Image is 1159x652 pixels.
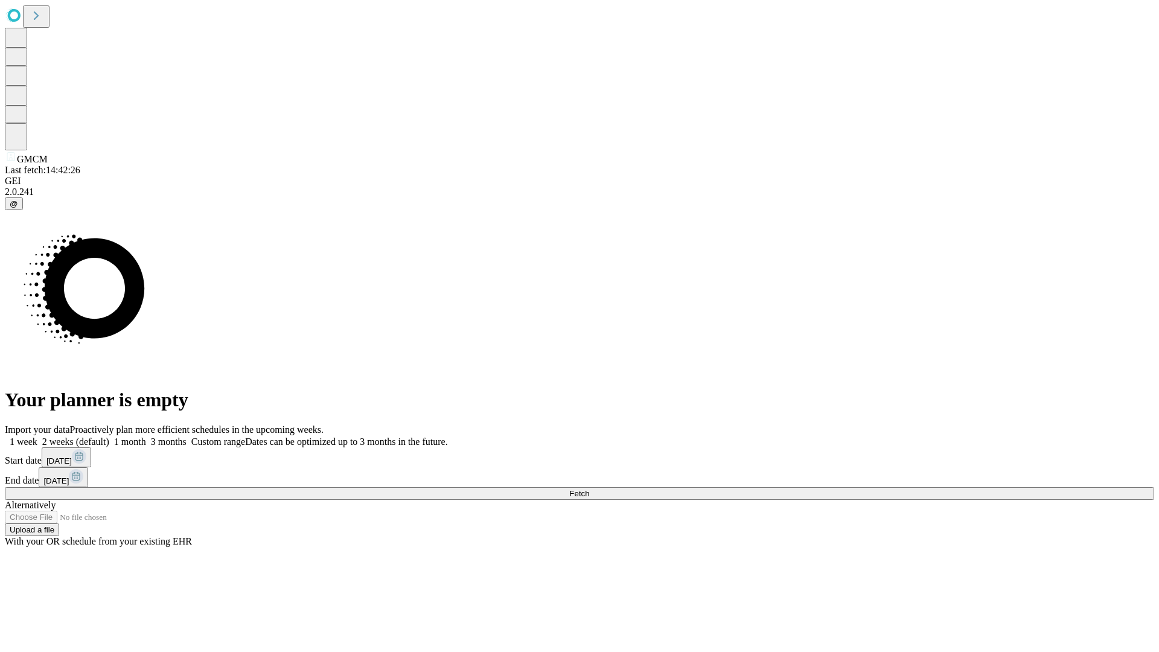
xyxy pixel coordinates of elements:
[5,165,80,175] span: Last fetch: 14:42:26
[17,154,48,164] span: GMCM
[43,476,69,485] span: [DATE]
[42,436,109,447] span: 2 weeks (default)
[5,389,1154,411] h1: Your planner is empty
[10,199,18,208] span: @
[42,447,91,467] button: [DATE]
[5,487,1154,500] button: Fetch
[5,187,1154,197] div: 2.0.241
[70,424,324,435] span: Proactively plan more efficient schedules in the upcoming weeks.
[5,176,1154,187] div: GEI
[569,489,589,498] span: Fetch
[5,536,192,546] span: With your OR schedule from your existing EHR
[5,197,23,210] button: @
[5,424,70,435] span: Import your data
[151,436,187,447] span: 3 months
[10,436,37,447] span: 1 week
[5,523,59,536] button: Upload a file
[5,447,1154,467] div: Start date
[114,436,146,447] span: 1 month
[245,436,447,447] span: Dates can be optimized up to 3 months in the future.
[5,500,56,510] span: Alternatively
[5,467,1154,487] div: End date
[46,456,72,465] span: [DATE]
[191,436,245,447] span: Custom range
[39,467,88,487] button: [DATE]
